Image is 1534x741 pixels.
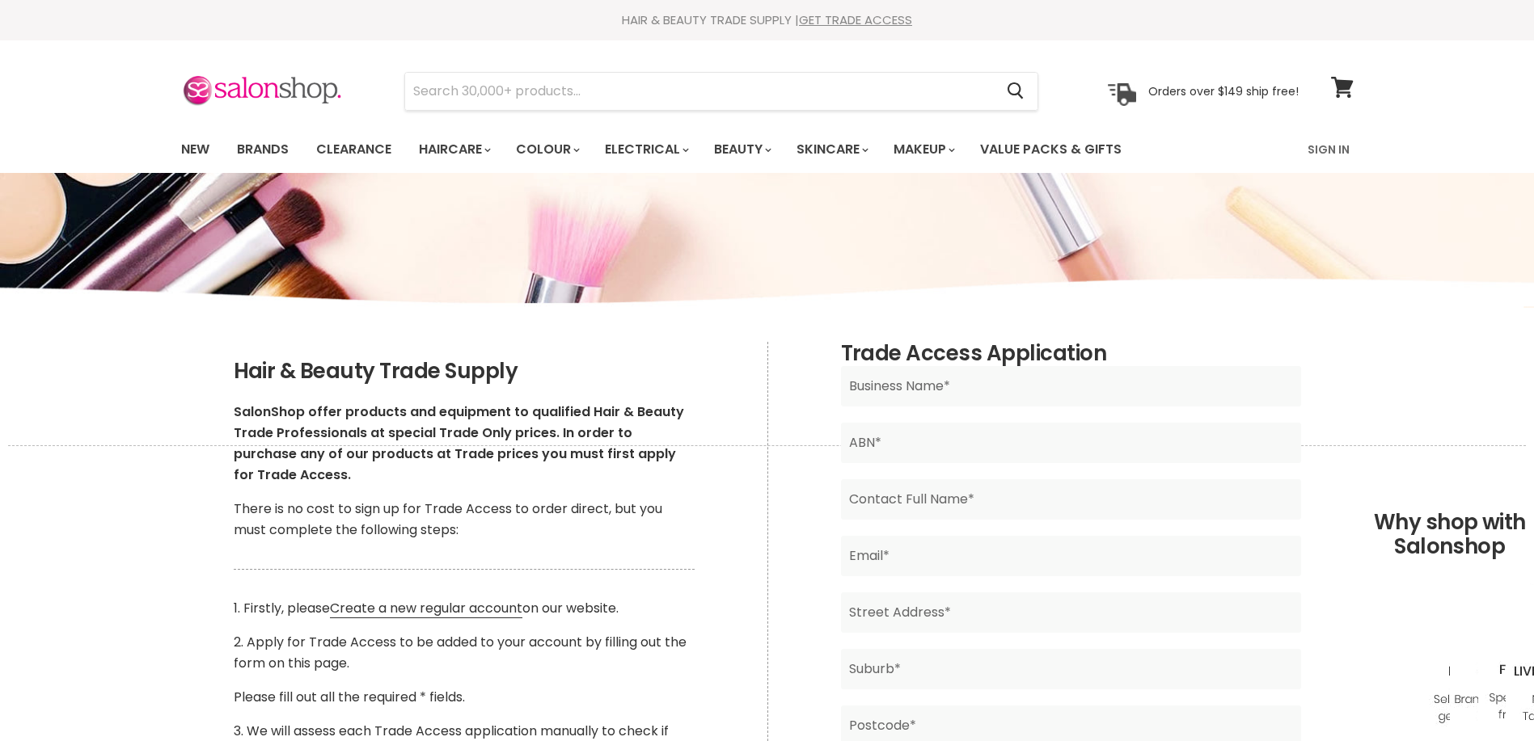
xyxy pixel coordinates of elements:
a: GET TRADE ACCESS [799,11,912,28]
a: Beauty [702,133,781,166]
a: New [169,133,222,166]
a: Clearance [304,133,404,166]
ul: Main menu [169,126,1216,173]
nav: Main [161,126,1374,173]
a: Haircare [407,133,501,166]
p: 1. Firstly, please on our website. [234,598,695,619]
button: Search [995,73,1037,110]
p: Orders over $149 ship free! [1148,83,1299,98]
a: Create a new regular account [330,599,522,618]
div: HAIR & BEAUTY TRADE SUPPLY | [161,12,1374,28]
p: There is no cost to sign up for Trade Access to order direct, but you must complete the following... [234,499,695,541]
p: Please fill out all the required * fields. [234,687,695,708]
a: Electrical [593,133,699,166]
a: Value Packs & Gifts [968,133,1134,166]
a: Sign In [1298,133,1359,166]
form: Product [404,72,1038,111]
h2: Hair & Beauty Trade Supply [234,360,695,384]
a: Skincare [784,133,878,166]
h2: Why shop with Salonshop [8,445,1526,583]
p: SalonShop offer products and equipment to qualified Hair & Beauty Trade Professionals at special ... [234,402,695,486]
a: Colour [504,133,590,166]
a: Brands [225,133,301,166]
a: Makeup [881,133,965,166]
p: 2. Apply for Trade Access to be added to your account by filling out the form on this page. [234,632,695,674]
input: Search [405,73,995,110]
h2: Trade Access Application [841,342,1301,366]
